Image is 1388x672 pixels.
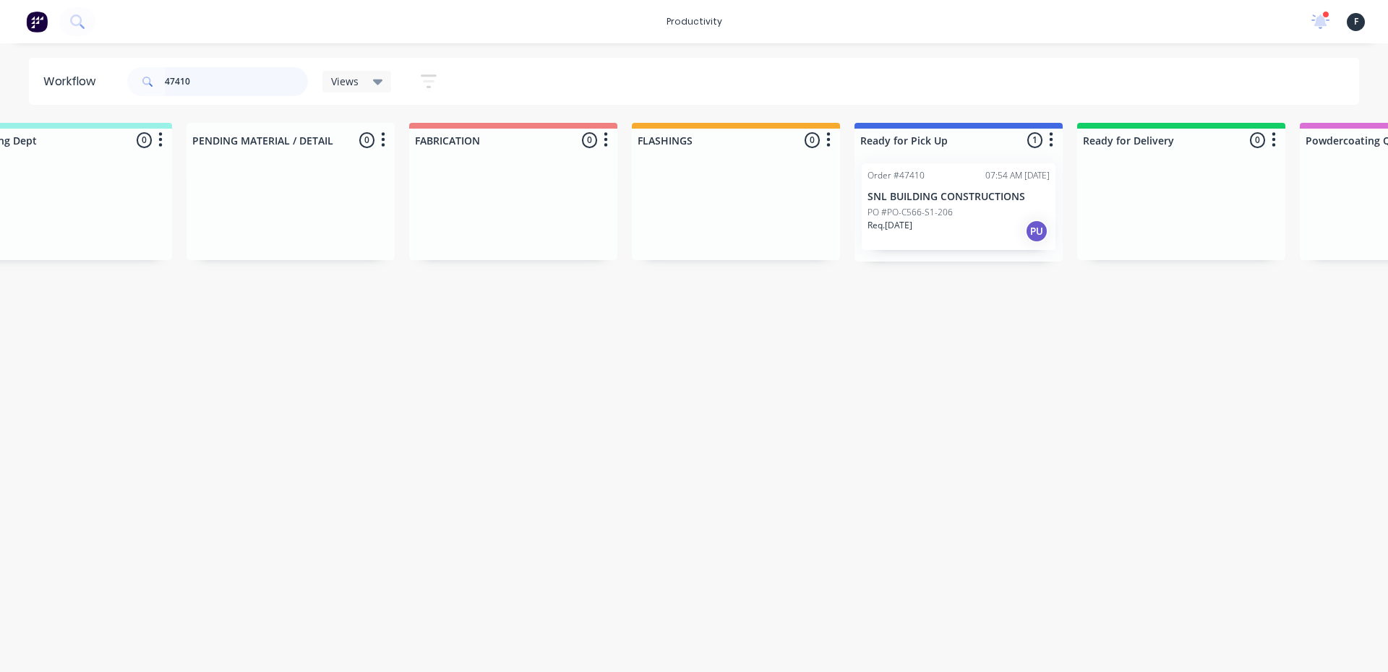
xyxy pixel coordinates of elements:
span: Views [331,74,359,89]
p: SNL BUILDING CONSTRUCTIONS [867,191,1050,203]
p: PO #PO-C566-S1-206 [867,206,953,219]
div: 07:54 AM [DATE] [985,169,1050,182]
div: PU [1025,220,1048,243]
input: Search for orders... [165,67,308,96]
div: Order #47410 [867,169,925,182]
span: F [1354,15,1358,28]
div: Order #4741007:54 AM [DATE]SNL BUILDING CONSTRUCTIONSPO #PO-C566-S1-206Req.[DATE]PU [862,163,1055,250]
p: Req. [DATE] [867,219,912,232]
img: Factory [26,11,48,33]
div: Workflow [43,73,103,90]
div: productivity [659,11,729,33]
